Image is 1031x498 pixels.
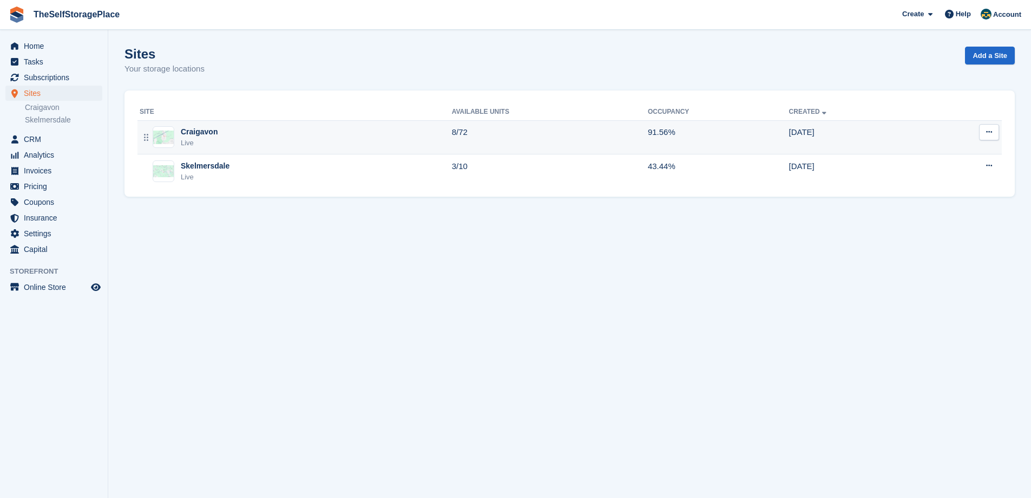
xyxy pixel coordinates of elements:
[789,120,924,154] td: [DATE]
[153,165,174,178] img: Image of Skelmersdale site
[5,86,102,101] a: menu
[648,154,789,188] td: 43.44%
[24,280,89,295] span: Online Store
[5,70,102,85] a: menu
[137,104,452,121] th: Site
[648,104,789,121] th: Occupancy
[24,70,89,85] span: Subscriptions
[24,86,89,101] span: Sites
[5,210,102,225] a: menu
[965,47,1015,64] a: Add a Site
[956,9,971,20] span: Help
[24,147,89,163] span: Analytics
[24,210,89,225] span: Insurance
[24,163,89,178] span: Invoices
[5,54,102,69] a: menu
[9,7,25,23] img: stora-icon-8386f47178a22dfd0bd8f6a31ec36ba5ce8667c1dd55bd0f319d3a0aa187defe.svg
[902,9,924,20] span: Create
[24,54,89,69] span: Tasks
[24,179,89,194] span: Pricing
[5,163,102,178] a: menu
[24,242,89,257] span: Capital
[24,226,89,241] span: Settings
[789,108,829,115] a: Created
[993,9,1021,20] span: Account
[5,179,102,194] a: menu
[5,38,102,54] a: menu
[29,5,124,23] a: TheSelfStoragePlace
[10,266,108,277] span: Storefront
[5,226,102,241] a: menu
[181,138,218,148] div: Live
[24,195,89,210] span: Coupons
[452,104,648,121] th: Available Units
[24,38,89,54] span: Home
[153,131,174,144] img: Image of Craigavon site
[789,154,924,188] td: [DATE]
[181,160,229,172] div: Skelmersdale
[5,242,102,257] a: menu
[648,120,789,154] td: 91.56%
[452,154,648,188] td: 3/10
[24,132,89,147] span: CRM
[25,102,102,113] a: Craigavon
[5,280,102,295] a: menu
[981,9,991,20] img: Gairoid
[5,195,102,210] a: menu
[5,147,102,163] a: menu
[89,281,102,294] a: Preview store
[124,63,205,75] p: Your storage locations
[181,172,229,183] div: Live
[25,115,102,125] a: Skelmersdale
[5,132,102,147] a: menu
[452,120,648,154] td: 8/72
[124,47,205,61] h1: Sites
[181,126,218,138] div: Craigavon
